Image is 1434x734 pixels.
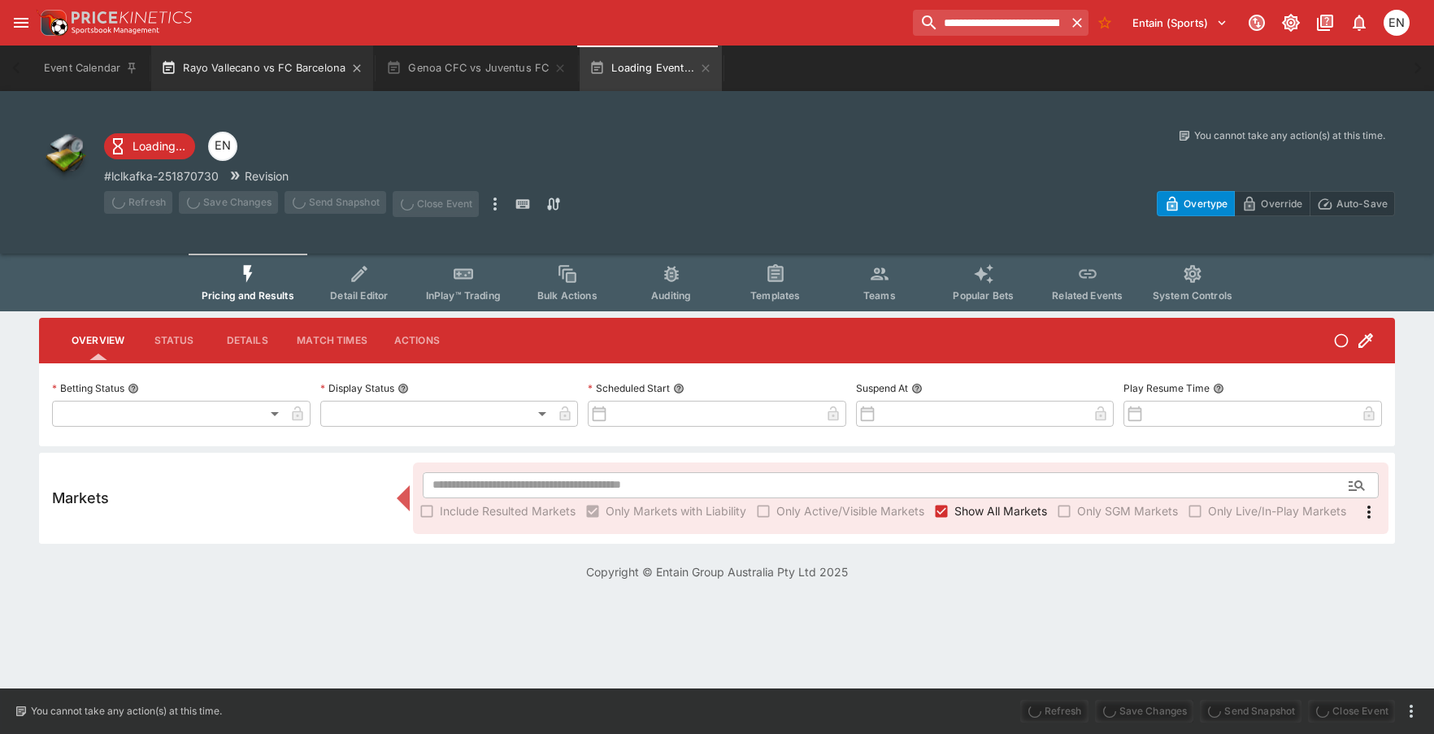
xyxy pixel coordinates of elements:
[36,7,68,39] img: PriceKinetics Logo
[1342,471,1371,500] button: Open
[651,289,691,302] span: Auditing
[72,11,192,24] img: PriceKinetics
[1234,191,1310,216] button: Override
[59,321,137,360] button: Overview
[913,10,1065,36] input: search
[1242,8,1271,37] button: Connected to PK
[776,502,924,519] span: Only Active/Visible Markets
[1092,10,1118,36] button: No Bookmarks
[72,27,159,34] img: Sportsbook Management
[202,289,294,302] span: Pricing and Results
[1153,289,1232,302] span: System Controls
[7,8,36,37] button: open drawer
[1384,10,1410,36] div: Eamon Nunn
[1379,5,1414,41] button: Eamon Nunn
[1345,8,1374,37] button: Notifications
[863,289,896,302] span: Teams
[1052,289,1123,302] span: Related Events
[52,381,124,395] p: Betting Status
[398,383,409,394] button: Display Status
[284,321,380,360] button: Match Times
[34,46,148,91] button: Event Calendar
[189,254,1245,311] div: Event type filters
[376,46,576,91] button: Genoa CFC vs Juventus FC
[1336,195,1388,212] p: Auto-Save
[380,321,454,360] button: Actions
[151,46,373,91] button: Rayo Vallecano vs FC Barcelona
[1310,8,1340,37] button: Documentation
[245,167,289,185] p: Revision
[1184,195,1228,212] p: Overtype
[440,502,576,519] span: Include Resulted Markets
[104,167,219,185] p: Copy To Clipboard
[954,502,1047,519] span: Show All Markets
[1276,8,1306,37] button: Toggle light/dark mode
[1077,502,1178,519] span: Only SGM Markets
[1123,381,1210,395] p: Play Resume Time
[1157,191,1235,216] button: Overtype
[1213,383,1224,394] button: Play Resume Time
[953,289,1014,302] span: Popular Bets
[1208,502,1346,519] span: Only Live/In-Play Markets
[750,289,800,302] span: Templates
[537,289,597,302] span: Bulk Actions
[580,46,722,91] button: Loading Event...
[1310,191,1395,216] button: Auto-Save
[1359,502,1379,522] svg: More
[426,289,501,302] span: InPlay™ Trading
[39,128,91,180] img: other.png
[485,191,505,217] button: more
[128,383,139,394] button: Betting Status
[673,383,684,394] button: Scheduled Start
[1401,701,1421,721] button: more
[1261,195,1302,212] p: Override
[31,704,222,719] p: You cannot take any action(s) at this time.
[211,321,284,360] button: Details
[606,502,746,519] span: Only Markets with Liability
[320,381,394,395] p: Display Status
[1157,191,1395,216] div: Start From
[911,383,923,394] button: Suspend At
[137,321,211,360] button: Status
[1194,128,1385,143] p: You cannot take any action(s) at this time.
[208,132,237,161] div: Eamon Nunn
[133,137,185,154] p: Loading...
[330,289,388,302] span: Detail Editor
[588,381,670,395] p: Scheduled Start
[1123,10,1237,36] button: Select Tenant
[856,381,908,395] p: Suspend At
[52,489,109,507] h5: Markets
